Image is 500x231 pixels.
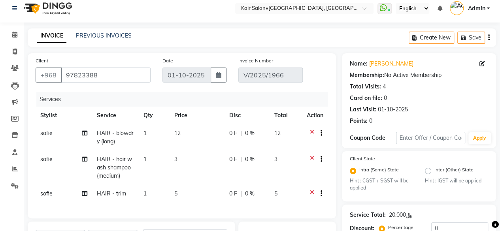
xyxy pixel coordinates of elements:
[92,107,138,124] th: Service
[274,156,277,163] span: 3
[245,155,255,163] span: 0 %
[350,155,375,162] label: Client State
[274,190,277,197] span: 5
[350,83,381,91] div: Total Visits:
[229,190,237,198] span: 0 F
[384,94,387,102] div: 0
[409,32,454,44] button: Create New
[350,60,368,68] div: Name:
[240,190,242,198] span: |
[76,32,132,39] a: PREVIOUS INVOICES
[143,130,147,137] span: 1
[350,94,382,102] div: Card on file:
[396,132,465,144] input: Enter Offer / Coupon Code
[240,155,242,163] span: |
[229,155,237,163] span: 0 F
[61,68,151,83] input: Search by Name/Mobile/Email/Code
[97,156,132,179] span: HAIR - hair wash shampoo (medium)
[36,57,48,64] label: Client
[143,190,147,197] span: 1
[359,166,399,176] label: Intra (Same) State
[40,190,53,197] span: sofie
[378,105,408,114] div: 01-10-2025
[162,57,173,64] label: Date
[468,132,491,144] button: Apply
[350,105,376,114] div: Last Visit:
[238,57,273,64] label: Invoice Number
[174,190,177,197] span: 5
[37,29,66,43] a: INVOICE
[350,71,488,79] div: No Active Membership
[350,117,368,125] div: Points:
[350,71,384,79] div: Membership:
[350,134,396,142] div: Coupon Code
[383,83,386,91] div: 4
[36,92,334,107] div: Services
[302,107,328,124] th: Action
[139,107,170,124] th: Qty
[245,190,255,198] span: 0 %
[270,107,302,124] th: Total
[174,130,181,137] span: 12
[245,129,255,137] span: 0 %
[350,211,386,219] div: Service Total:
[457,32,485,44] button: Save
[388,224,413,231] label: Percentage
[36,68,62,83] button: +968
[229,129,237,137] span: 0 F
[240,129,242,137] span: |
[174,156,177,163] span: 3
[36,107,92,124] th: Stylist
[40,156,53,163] span: sofie
[450,1,464,15] img: Admin
[225,107,270,124] th: Disc
[389,211,412,219] div: ﷼20.000
[143,156,147,163] span: 1
[434,166,474,176] label: Inter (Other) State
[468,4,485,13] span: Admin
[97,130,134,145] span: HAIR - blowdry (long)
[425,177,488,184] small: Hint : IGST will be applied
[97,190,126,197] span: HAIR - trim
[369,60,413,68] a: [PERSON_NAME]
[369,117,372,125] div: 0
[350,177,413,192] small: Hint : CGST + SGST will be applied
[40,130,53,137] span: sofie
[274,130,281,137] span: 12
[170,107,225,124] th: Price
